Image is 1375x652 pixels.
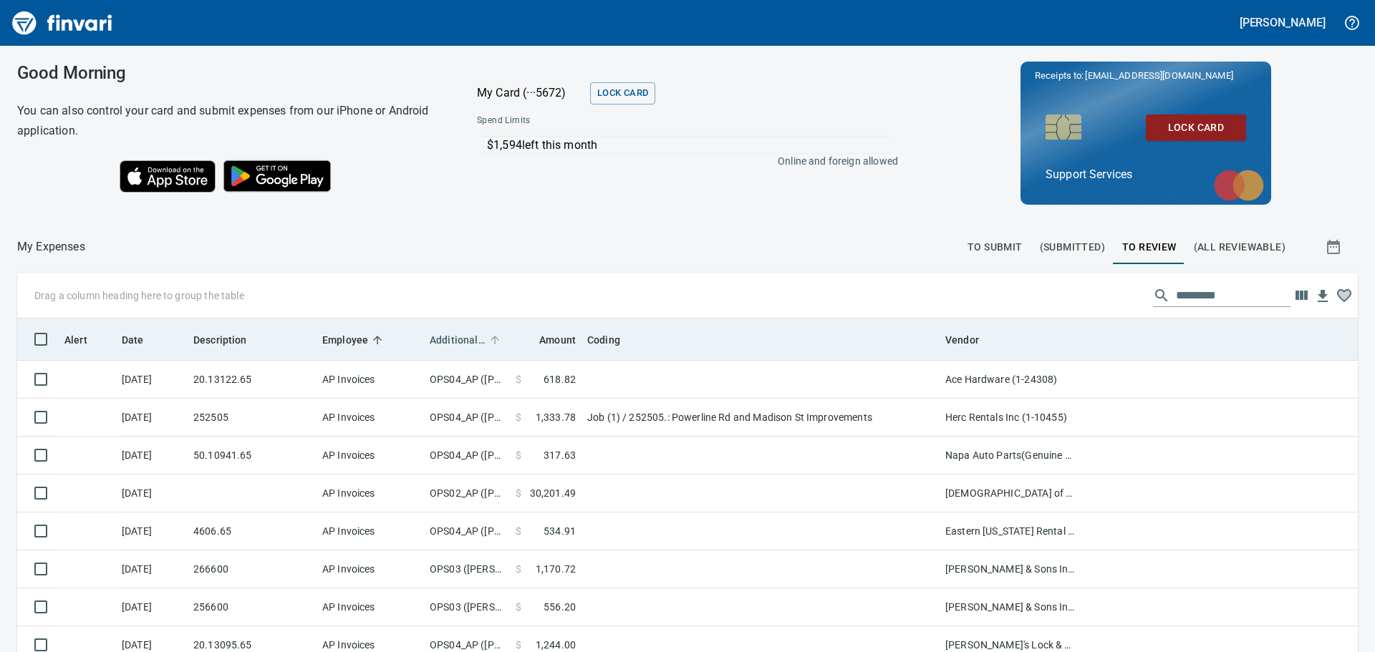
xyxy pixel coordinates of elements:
[116,550,188,588] td: [DATE]
[1157,119,1235,137] span: Lock Card
[424,512,510,550] td: OPS04_AP ([PERSON_NAME], [PERSON_NAME], [PERSON_NAME], [PERSON_NAME], [PERSON_NAME])
[516,448,521,462] span: $
[1084,69,1234,82] span: [EMAIL_ADDRESS][DOMAIN_NAME]
[193,331,266,349] span: Description
[940,437,1083,475] td: Napa Auto Parts(Genuine Auto) (1-23129)
[120,160,216,193] img: Download on the App Store
[582,399,940,437] td: Job (1) / 252505.: Powerline Rd and Madison St Improvements
[1236,11,1329,34] button: [PERSON_NAME]
[544,524,576,538] span: 534.91
[536,410,576,424] span: 1,333.78
[322,331,368,349] span: Employee
[940,512,1083,550] td: Eastern [US_STATE] Rental & Sales (1-30778)
[477,84,584,102] p: My Card (···5672)
[116,399,188,437] td: [DATE]
[945,331,979,349] span: Vendor
[945,331,998,349] span: Vendor
[587,331,620,349] span: Coding
[188,361,317,399] td: 20.13122.65
[1240,15,1326,30] h5: [PERSON_NAME]
[9,6,116,40] img: Finvari
[940,550,1083,588] td: [PERSON_NAME] & Sons Inc (1-10502)
[516,486,521,500] span: $
[430,331,504,349] span: Additional Reviewer
[424,588,510,626] td: OPS03 ([PERSON_NAME])
[968,238,1023,256] span: To Submit
[424,475,510,512] td: OPS02_AP ([PERSON_NAME], [PERSON_NAME], [PERSON_NAME], [PERSON_NAME])
[64,331,87,349] span: Alert
[536,638,576,652] span: 1,244.00
[516,638,521,652] span: $
[424,550,510,588] td: OPS03 ([PERSON_NAME])
[530,486,576,500] span: 30,201.49
[193,331,247,349] span: Description
[465,154,898,168] p: Online and foreign allowed
[430,331,486,349] span: Additional Reviewer
[424,361,510,399] td: OPS04_AP ([PERSON_NAME], [PERSON_NAME], [PERSON_NAME], [PERSON_NAME], [PERSON_NAME])
[539,331,576,349] span: Amount
[317,361,424,399] td: AP Invoices
[940,475,1083,512] td: [DEMOGRAPHIC_DATA] of All Trades LLC. dba C.O.A.T Flagging (1-22216)
[516,372,521,386] span: $
[516,562,521,576] span: $
[116,512,188,550] td: [DATE]
[544,372,576,386] span: 618.82
[516,410,521,424] span: $
[477,114,713,128] span: Spend Limits
[188,437,317,475] td: 50.10941.65
[597,85,648,102] span: Lock Card
[521,331,576,349] span: Amount
[940,361,1083,399] td: Ace Hardware (1-24308)
[116,361,188,399] td: [DATE]
[188,550,317,588] td: 266600
[188,399,317,437] td: 252505
[544,448,576,462] span: 317.63
[516,524,521,538] span: $
[116,437,188,475] td: [DATE]
[317,399,424,437] td: AP Invoices
[487,137,891,154] p: $1,594 left this month
[1312,230,1358,264] button: Show transactions within a particular date range
[940,399,1083,437] td: Herc Rentals Inc (1-10455)
[424,399,510,437] td: OPS04_AP ([PERSON_NAME], [PERSON_NAME], [PERSON_NAME], [PERSON_NAME], [PERSON_NAME])
[1146,115,1246,141] button: Lock Card
[317,437,424,475] td: AP Invoices
[536,562,576,576] span: 1,170.72
[1290,285,1312,306] button: Choose columns to display
[940,588,1083,626] td: [PERSON_NAME] & Sons Inc (1-10502)
[188,512,317,550] td: 4606.65
[17,238,85,256] p: My Expenses
[1194,238,1285,256] span: (All Reviewable)
[17,101,441,141] h6: You can also control your card and submit expenses from our iPhone or Android application.
[1046,166,1246,183] p: Support Services
[317,550,424,588] td: AP Invoices
[587,331,639,349] span: Coding
[122,331,144,349] span: Date
[17,238,85,256] nav: breadcrumb
[188,588,317,626] td: 256600
[17,63,441,83] h3: Good Morning
[1122,238,1177,256] span: To Review
[317,588,424,626] td: AP Invoices
[1207,162,1271,208] img: mastercard.svg
[122,331,163,349] span: Date
[34,288,244,303] p: Drag a column heading here to group the table
[116,475,188,512] td: [DATE]
[424,437,510,475] td: OPS04_AP ([PERSON_NAME], [PERSON_NAME], [PERSON_NAME], [PERSON_NAME], [PERSON_NAME])
[216,152,339,200] img: Get it on Google Play
[116,588,188,626] td: [DATE]
[317,512,424,550] td: AP Invoices
[1312,286,1333,307] button: Download Table
[1035,69,1257,83] p: Receipts to:
[64,331,106,349] span: Alert
[322,331,387,349] span: Employee
[544,600,576,614] span: 556.20
[317,475,424,512] td: AP Invoices
[516,600,521,614] span: $
[590,82,655,104] button: Lock Card
[1040,238,1105,256] span: (Submitted)
[1333,285,1355,306] button: Column choices favorited. Click to reset to default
